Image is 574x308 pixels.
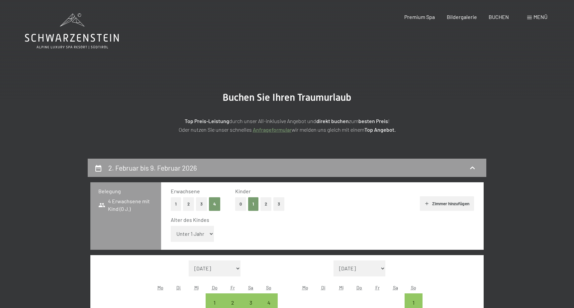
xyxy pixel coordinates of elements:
[404,14,435,20] a: Premium Spa
[248,285,253,290] abbr: Samstag
[98,198,153,213] span: 4 Erwachsene mit Kind (0 J.)
[185,118,229,124] strong: Top Preis-Leistung
[356,285,362,290] abbr: Donnerstag
[194,285,199,290] abbr: Mittwoch
[209,197,220,211] button: 4
[183,197,194,211] button: 2
[235,188,251,194] span: Kinder
[235,197,246,211] button: 0
[223,91,351,103] span: Buchen Sie Ihren Traumurlaub
[273,197,284,211] button: 3
[411,285,416,290] abbr: Sonntag
[196,197,207,211] button: 3
[375,285,380,290] abbr: Freitag
[260,197,271,211] button: 2
[358,118,388,124] strong: besten Preis
[176,285,181,290] abbr: Dienstag
[316,118,349,124] strong: direkt buchen
[248,197,258,211] button: 1
[266,285,271,290] abbr: Sonntag
[212,285,218,290] abbr: Donnerstag
[364,126,396,133] strong: Top Angebot.
[253,126,292,133] a: Anfrageformular
[121,117,453,134] p: durch unser All-inklusive Angebot und zum ! Oder nutzen Sie unser schnelles wir melden uns gleich...
[171,188,200,194] span: Erwachsene
[108,164,197,172] h2: 2. Februar bis 9. Februar 2026
[447,14,477,20] a: Bildergalerie
[171,216,469,224] div: Alter des Kindes
[321,285,326,290] abbr: Dienstag
[420,196,474,211] button: Zimmer hinzufügen
[489,14,509,20] a: BUCHEN
[157,285,163,290] abbr: Montag
[171,197,181,211] button: 1
[533,14,547,20] span: Menü
[98,188,153,195] h3: Belegung
[339,285,344,290] abbr: Mittwoch
[231,285,235,290] abbr: Freitag
[302,285,308,290] abbr: Montag
[393,285,398,290] abbr: Samstag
